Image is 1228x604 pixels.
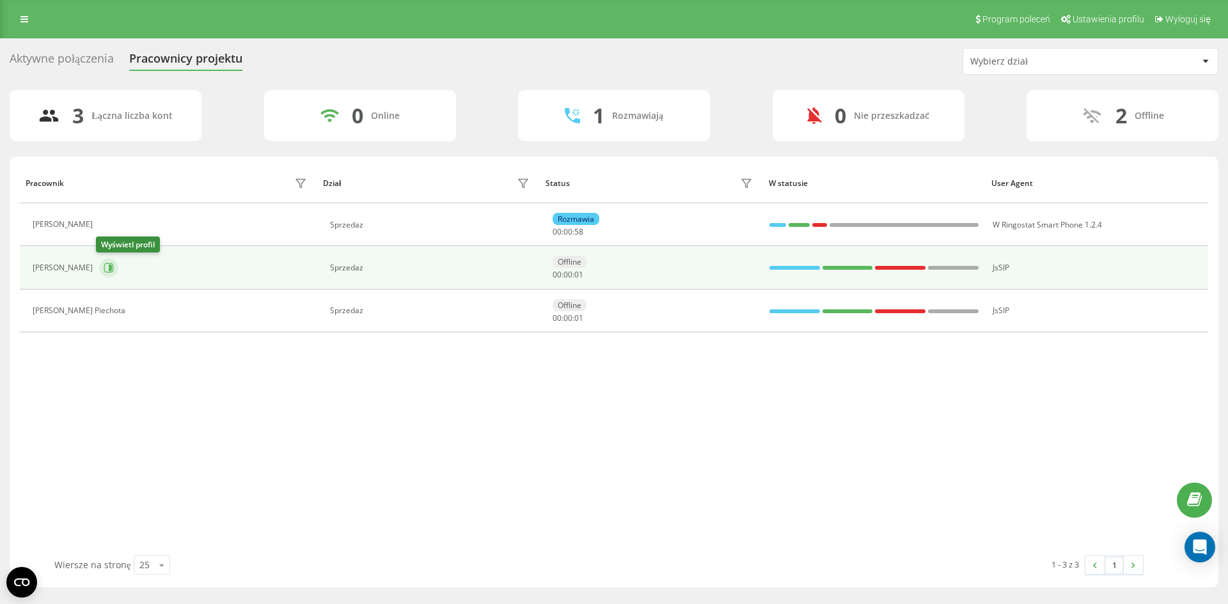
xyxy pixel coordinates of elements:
div: Aktywne połączenia [10,52,114,72]
div: Nie przeszkadzać [854,111,929,121]
span: Wiersze na stronę [54,559,130,571]
span: Program poleceń [982,14,1050,24]
div: Open Intercom Messenger [1185,532,1215,562]
div: 1 [593,104,604,128]
span: JsSIP [993,305,1009,316]
div: W statusie [769,179,980,188]
div: 3 [72,104,84,128]
span: 00 [553,313,562,323]
div: [PERSON_NAME] [33,263,96,272]
div: Pracownicy projektu [129,52,242,72]
div: Offline [1135,111,1164,121]
div: Rozmawiają [612,111,663,121]
span: W Ringostat Smart Phone 1.2.4 [993,219,1102,230]
a: 1 [1105,556,1124,574]
span: Wyloguj się [1165,14,1211,24]
div: [PERSON_NAME] [33,220,96,229]
div: 25 [139,559,150,571]
div: Sprzedaz [330,263,533,272]
span: JsSIP [993,262,1009,273]
div: Offline [553,299,586,311]
div: Offline [553,256,586,268]
div: [PERSON_NAME] Piechota [33,306,129,315]
span: 00 [563,313,572,323]
div: Status [546,179,570,188]
span: 00 [563,226,572,237]
span: 00 [553,269,562,280]
span: Ustawienia profilu [1073,14,1144,24]
div: Online [371,111,400,121]
span: 58 [574,226,583,237]
span: 00 [553,226,562,237]
div: Pracownik [26,179,64,188]
div: : : [553,270,583,279]
div: 0 [352,104,363,128]
div: Dział [323,179,341,188]
div: : : [553,228,583,236]
span: 01 [574,313,583,323]
span: 00 [563,269,572,280]
div: 0 [835,104,846,128]
div: 2 [1115,104,1127,128]
div: Łączna liczba kont [91,111,172,121]
div: Wybierz dział [970,56,1123,67]
button: Open CMP widget [6,567,37,598]
div: Wyświetl profil [96,236,160,252]
div: Sprzedaz [330,306,533,315]
div: User Agent [991,179,1202,188]
span: 01 [574,269,583,280]
div: Sprzedaz [330,221,533,229]
div: 1 - 3 z 3 [1051,558,1079,571]
div: : : [553,314,583,323]
div: Rozmawia [553,213,599,225]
